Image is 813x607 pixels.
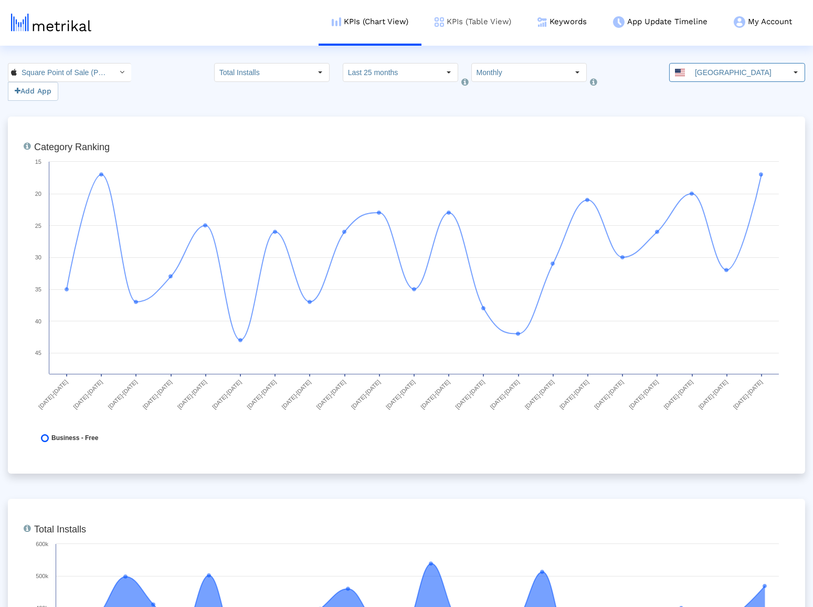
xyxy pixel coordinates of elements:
[113,64,131,81] div: Select
[142,379,173,410] text: [DATE]-[DATE]
[662,379,694,410] text: [DATE]-[DATE]
[35,318,41,325] text: 40
[211,379,242,410] text: [DATE]-[DATE]
[332,17,341,26] img: kpi-chart-menu-icon.png
[628,379,659,410] text: [DATE]-[DATE]
[246,379,277,410] text: [DATE]-[DATE]
[36,573,48,579] text: 500k
[35,159,41,165] text: 15
[385,379,416,410] text: [DATE]-[DATE]
[613,16,625,28] img: app-update-menu-icon.png
[280,379,312,410] text: [DATE]-[DATE]
[176,379,208,410] text: [DATE]-[DATE]
[419,379,451,410] text: [DATE]-[DATE]
[34,142,110,152] tspan: Category Ranking
[311,64,329,81] div: Select
[107,379,138,410] text: [DATE]-[DATE]
[489,379,521,410] text: [DATE]-[DATE]
[34,524,86,535] tspan: Total Installs
[35,223,41,229] text: 25
[787,64,805,81] div: Select
[35,286,41,292] text: 35
[537,17,547,27] img: keywords.png
[35,350,41,356] text: 45
[593,379,625,410] text: [DATE]-[DATE]
[524,379,555,410] text: [DATE]-[DATE]
[698,379,729,410] text: [DATE]-[DATE]
[568,64,586,81] div: Select
[35,191,41,197] text: 20
[35,254,41,260] text: 30
[435,17,444,27] img: kpi-table-menu-icon.png
[11,14,91,32] img: metrical-logo-light.png
[315,379,347,410] text: [DATE]-[DATE]
[454,379,485,410] text: [DATE]-[DATE]
[350,379,382,410] text: [DATE]-[DATE]
[37,379,69,410] text: [DATE]-[DATE]
[36,541,48,547] text: 600k
[734,16,745,28] img: my-account-menu-icon.png
[72,379,103,410] text: [DATE]-[DATE]
[558,379,590,410] text: [DATE]-[DATE]
[440,64,458,81] div: Select
[732,379,764,410] text: [DATE]-[DATE]
[51,434,98,442] span: Business - Free
[8,82,58,101] button: Add App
